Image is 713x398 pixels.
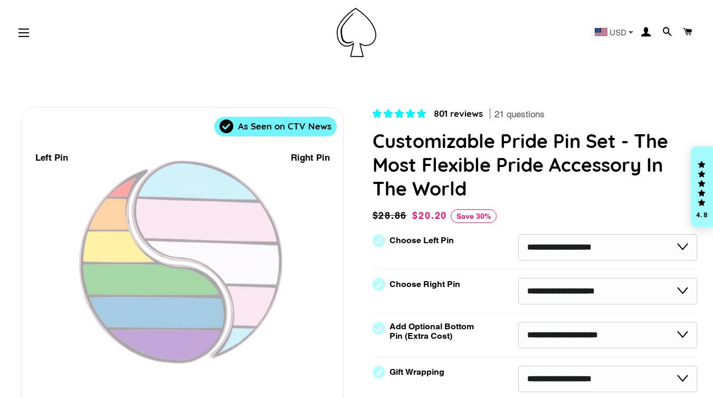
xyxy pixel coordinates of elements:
[451,209,497,223] span: Save 30%
[373,129,698,200] h1: Customizable Pride Pin Set - The Most Flexible Pride Accessory In The World
[495,108,545,121] span: 21 questions
[389,322,478,341] label: Add Optional Bottom Pin (Extra Cost)
[389,367,444,377] label: Gift Wrapping
[434,108,483,119] span: 801 reviews
[373,208,410,223] span: $28.86
[389,236,454,245] label: Choose Left Pin
[696,211,708,218] div: 4.8
[691,146,713,228] div: Click to open Judge.me floating reviews tab
[389,280,460,289] label: Choose Right Pin
[337,8,376,57] img: Pin-Ace
[610,29,626,36] span: USD
[291,151,330,165] div: Right Pin
[412,210,447,221] span: $20.20
[373,108,429,119] span: 4.83 stars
